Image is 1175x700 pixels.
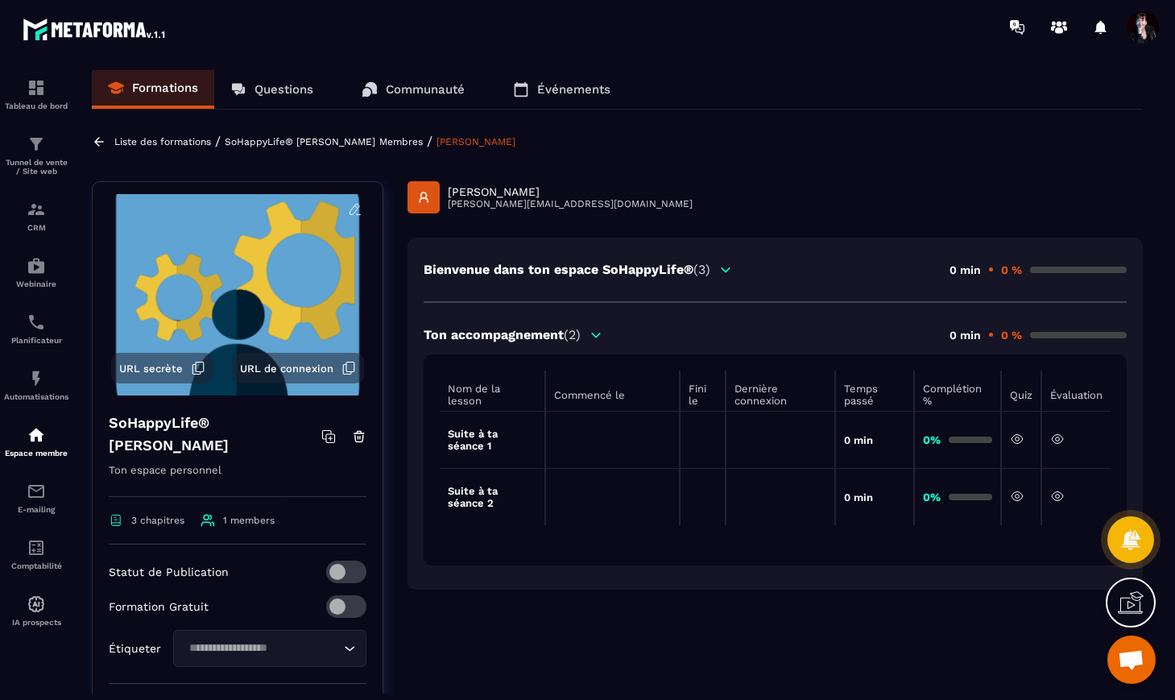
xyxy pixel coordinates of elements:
[111,353,213,383] button: URL secrète
[27,256,46,275] img: automations
[114,136,211,147] a: Liste des formations
[27,200,46,219] img: formation
[680,371,726,412] th: Fini le
[436,136,515,147] a: [PERSON_NAME]
[214,70,329,109] a: Questions
[225,136,375,147] a: SoHappyLife® [PERSON_NAME]
[4,526,68,582] a: accountantaccountantComptabilité
[4,470,68,526] a: emailemailE-mailing
[4,561,68,570] p: Comptabilité
[240,362,333,375] span: URL de connexion
[4,449,68,458] p: Espace membre
[4,244,68,300] a: automationsautomationsWebinaire
[184,640,340,657] input: Search for option
[105,194,370,396] img: background
[427,134,432,149] span: /
[448,185,693,198] p: [PERSON_NAME]
[386,82,465,97] p: Communauté
[109,642,161,655] p: Étiqueter
[27,135,46,154] img: formation
[4,101,68,110] p: Tableau de bord
[4,392,68,401] p: Automatisations
[223,515,275,526] span: 1 members
[23,14,168,43] img: logo
[27,369,46,388] img: automations
[4,223,68,232] p: CRM
[950,263,981,276] p: 0 min
[4,357,68,413] a: automationsautomationsAutomatisations
[1001,371,1041,412] th: Quiz
[4,158,68,176] p: Tunnel de vente / Site web
[254,82,313,97] p: Questions
[131,515,184,526] span: 3 chapitres
[92,70,214,109] a: Formations
[27,313,46,332] img: scheduler
[564,327,581,342] span: (2)
[4,336,68,345] p: Planificateur
[4,122,68,188] a: formationformationTunnel de vente / Site web
[440,371,545,412] th: Nom de la lesson
[440,469,545,526] td: Suite à ta séance 2
[545,371,680,412] th: Commencé le
[497,70,627,109] a: Événements
[119,362,183,375] span: URL secrète
[27,538,46,557] img: accountant
[835,469,914,526] td: 0 min
[440,412,545,469] td: Suite à ta séance 1
[4,618,68,627] p: IA prospects
[1001,329,1022,342] p: 0 %
[27,594,46,614] img: automations
[109,412,321,457] h4: SoHappyLife® [PERSON_NAME]
[27,482,46,501] img: email
[424,262,710,277] p: Bienvenue dans ton espace SoHappyLife®
[379,136,423,147] a: Membres
[923,491,941,503] strong: 0%
[835,371,914,412] th: Temps passé
[109,461,366,497] p: Ton espace personnel
[27,78,46,97] img: formation
[1001,263,1022,276] p: 0 %
[914,371,1001,412] th: Complétion %
[835,412,914,469] td: 0 min
[109,600,209,613] p: Formation Gratuit
[4,188,68,244] a: formationformationCRM
[424,327,581,342] p: Ton accompagnement
[448,198,693,209] p: [PERSON_NAME][EMAIL_ADDRESS][DOMAIN_NAME]
[215,134,221,149] span: /
[4,280,68,288] p: Webinaire
[232,353,364,383] button: URL de connexion
[726,371,835,412] th: Dernière connexion
[4,413,68,470] a: automationsautomationsEspace membre
[4,66,68,122] a: formationformationTableau de bord
[4,505,68,514] p: E-mailing
[1041,371,1111,412] th: Évaluation
[173,630,366,667] div: Search for option
[345,70,481,109] a: Communauté
[27,425,46,445] img: automations
[1107,636,1156,684] a: Ouvrir le chat
[693,262,710,277] span: (3)
[950,329,981,342] p: 0 min
[537,82,610,97] p: Événements
[4,300,68,357] a: schedulerschedulerPlanificateur
[132,81,198,95] p: Formations
[923,433,941,446] strong: 0%
[109,565,229,578] p: Statut de Publication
